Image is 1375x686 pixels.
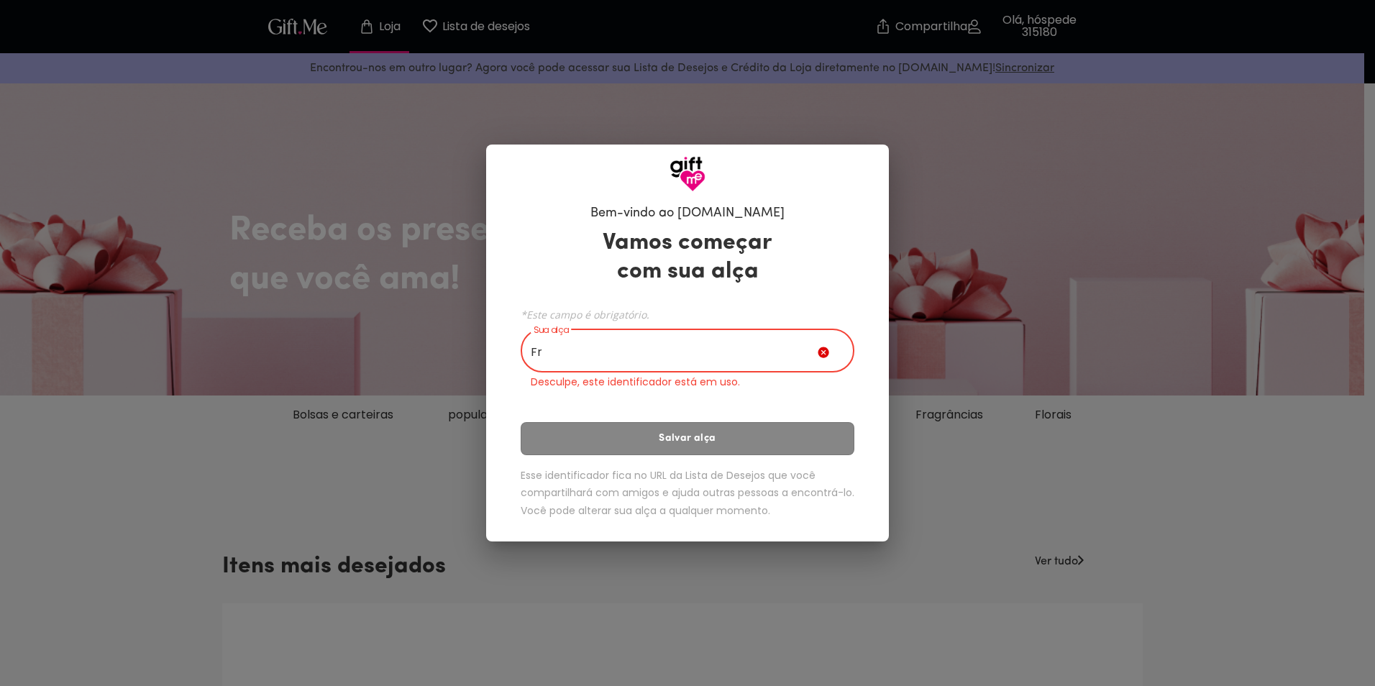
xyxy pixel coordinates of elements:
p: Desculpe, este identificador está em uso. [531,375,844,390]
h6: Bem-vindo ao [DOMAIN_NAME] [590,205,785,222]
span: *Este campo é obrigatório. [521,308,854,321]
h3: Vamos começar com sua alça [588,229,787,286]
input: Sua alça [521,332,818,372]
img: Logotipo do GiftMe [670,156,705,192]
h6: Esse identificador fica no URL da Lista de Desejos que você compartilhará com amigos e ajuda outr... [521,467,854,520]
